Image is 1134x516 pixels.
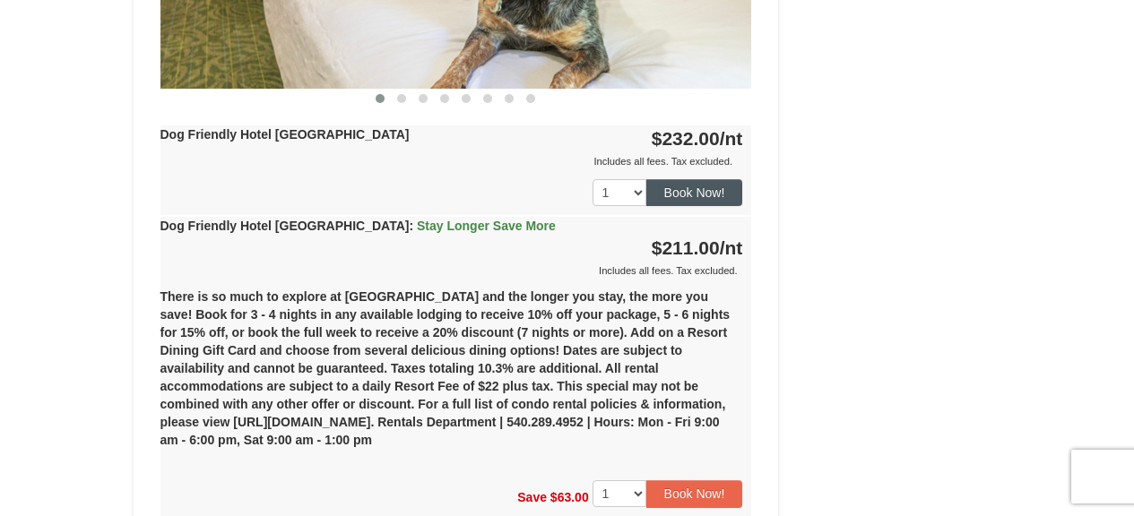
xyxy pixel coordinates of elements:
[646,179,743,206] button: Book Now!
[160,152,743,170] div: Includes all fees. Tax excluded.
[417,219,556,233] span: Stay Longer Save More
[652,128,743,149] strong: $232.00
[517,490,547,504] span: Save
[550,490,589,504] span: $63.00
[160,279,752,471] div: There is so much to explore at [GEOGRAPHIC_DATA] and the longer you stay, the more you save! Book...
[160,219,556,233] strong: Dog Friendly Hotel [GEOGRAPHIC_DATA]
[652,237,720,258] span: $211.00
[646,480,743,507] button: Book Now!
[720,237,743,258] span: /nt
[160,127,410,142] strong: Dog Friendly Hotel [GEOGRAPHIC_DATA]
[409,219,413,233] span: :
[720,128,743,149] span: /nt
[160,262,743,279] div: Includes all fees. Tax excluded.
